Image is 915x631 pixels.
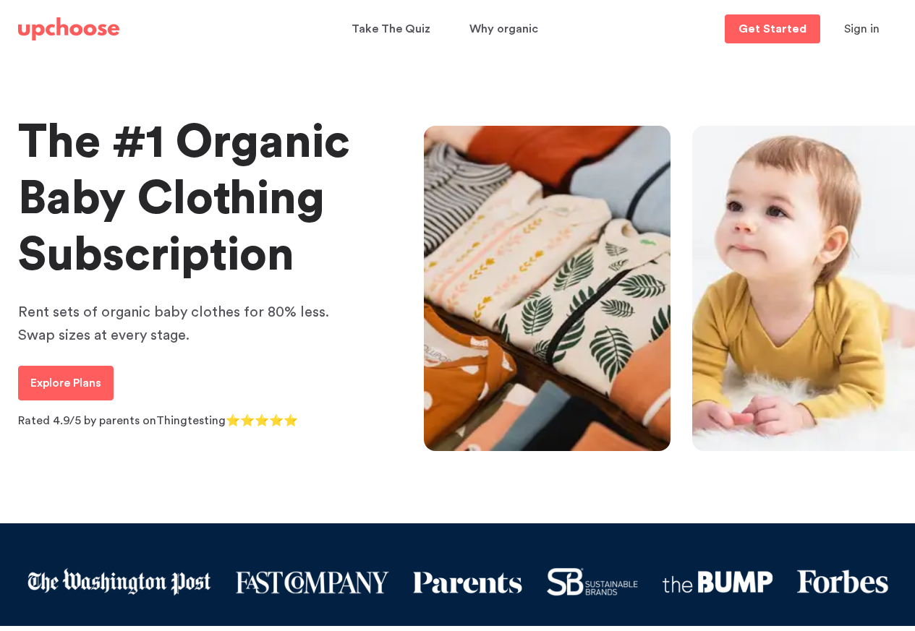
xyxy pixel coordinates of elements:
[18,14,119,44] a: UpChoose
[352,15,435,43] a: Take The Quiz
[412,570,524,595] img: Parents logo
[18,415,156,426] span: Rated 4.9/5 by parents on
[826,14,898,43] button: Sign in
[546,567,639,596] img: Sustainable brands logo
[26,567,211,596] img: Washington post logo
[18,17,119,40] img: UpChoose
[424,126,671,451] img: Gorgeous organic baby clothes with intricate prints and designs, neatly folded on a table
[469,15,542,43] a: Why organic
[469,15,538,43] span: Why organic
[352,17,430,40] p: Take The Quiz
[18,366,114,400] a: Explore Plans
[725,14,820,43] a: Get Started
[739,23,807,35] p: Get Started
[18,301,365,347] p: Rent sets of organic baby clothes for 80% less. Swap sizes at every stage.
[30,374,101,392] p: Explore Plans
[226,415,298,426] span: ⭐⭐⭐⭐⭐
[662,570,773,593] img: the Bump logo
[18,119,350,278] span: The #1 Organic Baby Clothing Subscription
[156,415,226,426] a: Thingtesting
[234,570,388,595] img: logo fast company
[844,23,880,35] span: Sign in
[796,569,889,596] img: Forbes logo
